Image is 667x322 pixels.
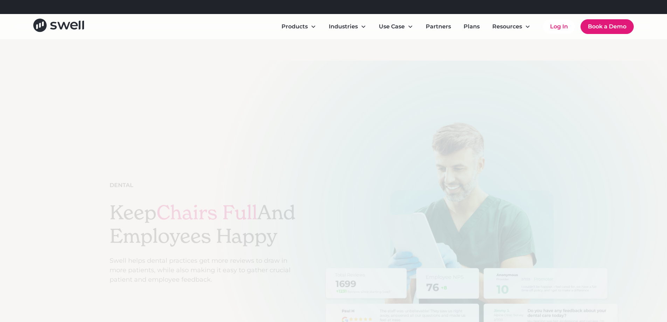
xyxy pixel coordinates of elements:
[110,201,298,248] h1: Keep And Employees Happy
[33,19,84,34] a: home
[420,20,457,34] a: Partners
[110,256,298,285] p: Swell helps dental practices get more reviews to draw in more patients, while also making it easy...
[110,181,133,190] div: Dental
[379,22,405,31] div: Use Case
[373,20,419,34] div: Use Case
[323,20,372,34] div: Industries
[543,20,575,34] a: Log In
[492,22,522,31] div: Resources
[581,19,634,34] a: Book a Demo
[276,20,322,34] div: Products
[282,22,308,31] div: Products
[329,22,358,31] div: Industries
[487,20,536,34] div: Resources
[458,20,485,34] a: Plans
[157,200,257,225] span: Chairs Full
